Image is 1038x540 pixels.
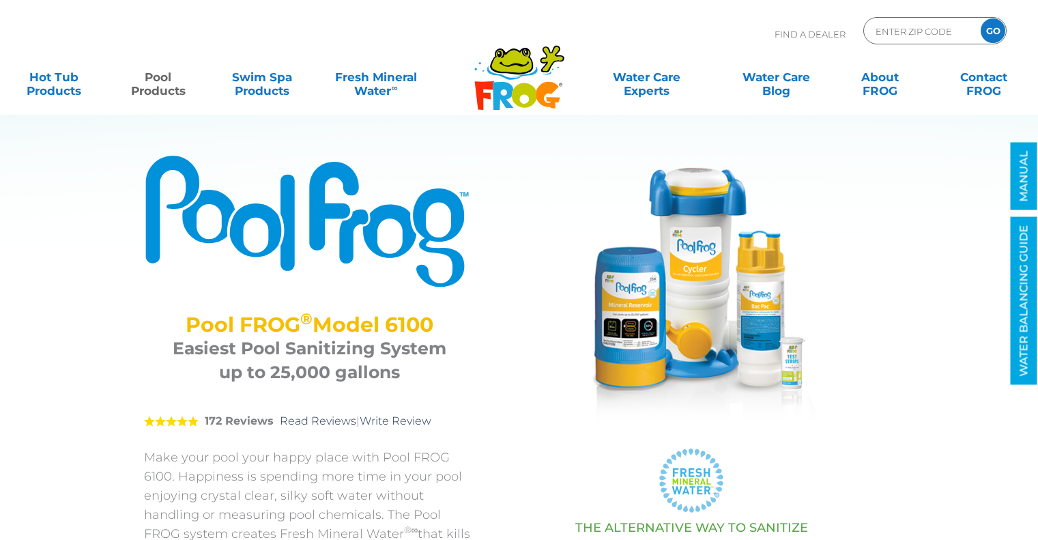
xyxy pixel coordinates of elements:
input: GO [981,18,1005,43]
div: | [144,395,475,448]
a: Write Review [360,414,431,427]
img: Frog Products Logo [467,27,572,111]
span: 5 [144,416,199,427]
a: ContactFROG [944,63,1024,91]
a: MANUAL [1011,143,1037,210]
a: Water CareBlog [736,63,816,91]
a: Hot TubProducts [14,63,94,91]
a: Swim SpaProducts [222,63,302,91]
h2: Pool FROG Model 6100 [161,313,458,337]
img: Product Logo [144,154,475,289]
a: PoolProducts [117,63,198,91]
p: Find A Dealer [775,17,846,51]
sup: ®∞ [404,524,418,535]
h3: Easiest Pool Sanitizing System up to 25,000 gallons [161,337,458,384]
a: Fresh MineralWater∞ [326,63,427,91]
sup: ∞ [391,83,397,93]
sup: ® [300,309,313,328]
a: AboutFROG [839,63,920,91]
a: Read Reviews [280,414,356,427]
strong: 172 Reviews [205,414,274,427]
h3: THE ALTERNATIVE WAY TO SANITIZE [509,521,874,535]
a: Water CareExperts [581,63,712,91]
a: WATER BALANCING GUIDE [1011,217,1037,385]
